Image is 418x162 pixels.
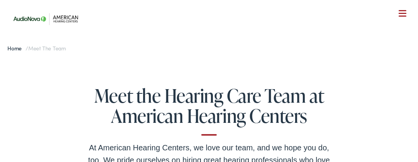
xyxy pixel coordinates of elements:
[85,85,333,136] h1: Meet the Hearing Care Team at American Hearing Centers
[14,31,410,55] a: What We Offer
[7,44,26,52] a: Home
[7,44,66,52] span: /
[28,44,66,52] span: Meet the Team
